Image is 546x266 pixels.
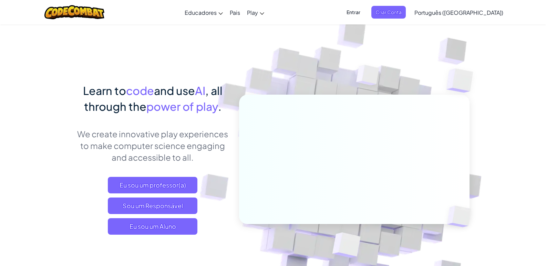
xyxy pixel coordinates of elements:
img: Overlap cubes [433,52,492,110]
span: Português ([GEOGRAPHIC_DATA]) [414,9,503,16]
span: power of play [146,99,218,113]
span: and use [154,84,195,97]
span: code [126,84,154,97]
a: Educadores [181,3,226,22]
p: We create innovative play experiences to make computer science engaging and accessible to all. [77,128,229,163]
span: . [218,99,222,113]
span: Learn to [83,84,126,97]
button: Entrar [342,6,364,19]
a: Play [244,3,268,22]
a: Português ([GEOGRAPHIC_DATA]) [411,3,507,22]
span: AI [195,84,205,97]
a: Pais [226,3,244,22]
img: Overlap cubes [343,51,393,103]
button: Criar Conta [371,6,406,19]
img: Overlap cubes [435,191,487,242]
a: Sou um Responsável [108,198,197,214]
a: Eu sou um professor(a) [108,177,197,193]
span: Educadores [185,9,217,16]
img: CodeCombat logo [44,5,105,19]
span: Play [247,9,258,16]
button: Eu sou um Aluno [108,218,197,235]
